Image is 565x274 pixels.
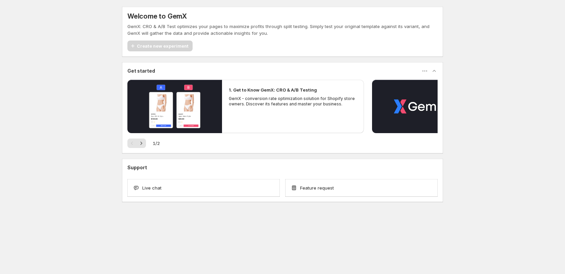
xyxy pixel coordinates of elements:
h2: 1. Get to Know GemX: CRO & A/B Testing [229,86,317,93]
span: Feature request [300,184,334,191]
p: GemX: CRO & A/B Test optimizes your pages to maximize profits through split testing. Simply test ... [127,23,438,36]
span: Live chat [142,184,162,191]
p: GemX - conversion rate optimization solution for Shopify store owners. Discover its features and ... [229,96,357,107]
span: 1 / 2 [153,140,160,147]
h3: Support [127,164,147,171]
h5: Welcome to GemX [127,12,187,20]
h3: Get started [127,68,155,74]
